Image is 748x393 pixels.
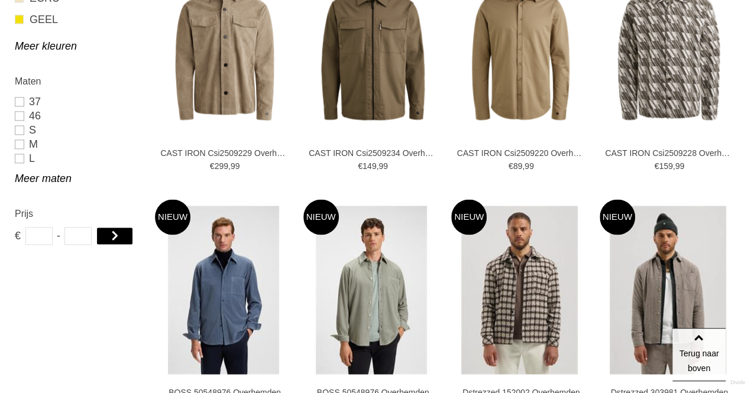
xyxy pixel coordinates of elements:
a: 37 [15,95,141,109]
span: 299 [215,161,228,171]
img: Dstrezzed 152002 Overhemden [461,206,578,374]
span: € [509,161,513,171]
a: CAST IRON Csi2509229 Overhemden [160,148,289,158]
span: € [210,161,215,171]
span: 99 [231,161,240,171]
span: 99 [378,161,388,171]
a: S [15,123,141,137]
span: , [377,161,379,171]
a: Terug naar boven [672,328,726,381]
img: BOSS 50548976 Overhemden [168,206,279,374]
a: Meer kleuren [15,39,141,53]
a: L [15,151,141,165]
a: M [15,137,141,151]
span: € [358,161,362,171]
a: CAST IRON Csi2509220 Overhemden [457,148,585,158]
a: 46 [15,109,141,123]
span: , [228,161,231,171]
h2: Maten [15,74,141,89]
img: BOSS 50548976 Overhemden [316,206,427,374]
a: CAST IRON Csi2509234 Overhemden [309,148,437,158]
span: 159 [659,161,672,171]
span: 99 [675,161,685,171]
a: Meer maten [15,171,141,186]
a: CAST IRON Csi2509228 Overhemden [605,148,733,158]
a: GEEL [15,12,141,27]
img: Dstrezzed 303981 Overhemden [610,206,726,374]
span: € [15,227,21,245]
span: € [655,161,659,171]
span: 149 [362,161,376,171]
span: , [522,161,524,171]
span: 89 [513,161,523,171]
h2: Prijs [15,206,141,221]
span: 99 [524,161,534,171]
span: , [673,161,675,171]
span: - [57,227,60,245]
